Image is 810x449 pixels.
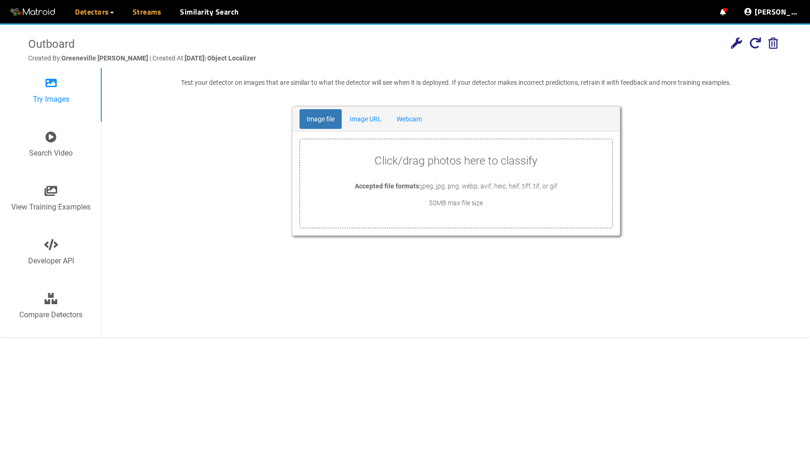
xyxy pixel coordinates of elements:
[19,309,82,321] p: Compare Detectors
[102,68,810,97] div: Test your detector on images that are similar to what the detector will see when it is deployed. ...
[300,198,612,208] p: 50MB max file size
[133,6,162,17] a: Streams
[28,53,256,63] p: Created By: | Created At: |
[355,182,421,190] span: Accepted file formats:
[29,147,73,159] p: Search Video
[28,37,75,51] span: Outboard
[75,6,109,17] span: Detectors
[390,109,429,129] a: Webcam
[33,93,69,105] p: Try Images
[343,109,389,129] a: Image URL
[28,255,74,267] p: Developer API
[11,201,90,213] p: View Training Examples
[61,54,150,62] span: Greeneville [PERSON_NAME]
[300,152,612,170] p: Click/drag photos here to classify
[9,5,56,19] img: Matroid logo
[185,54,204,62] span: [DATE]
[300,109,342,129] a: Image file
[180,6,239,17] a: Similarity Search
[421,182,557,190] span: jpeg, jpg, png, webp, avif, heic, heif, tiff, tif, or gif
[207,54,256,62] span: Object Localizer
